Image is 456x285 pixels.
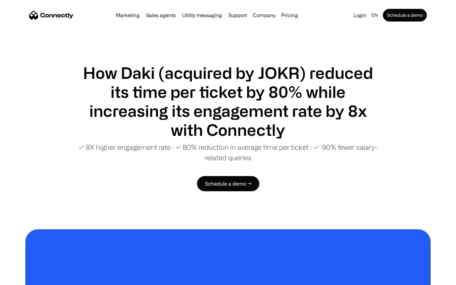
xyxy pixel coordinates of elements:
[6,273,38,283] aside: Language selected: English
[143,13,178,18] a: Sales agents
[113,13,142,18] a: Marketing
[279,13,301,18] a: Pricing
[180,13,225,18] a: Utility messaging
[253,11,275,20] div: Company
[76,63,380,139] h1: How Daki (acquired by JOKR) reduced its time per ticket by 80% while increasing its engagement ra...
[383,9,427,22] a: Schedule a demo
[351,11,369,20] a: Login
[197,176,259,191] a: Schedule a demo →
[76,142,380,163] p: ✓ 8X higher engagement rate ∙ ✓ 80% reduction in average time per ticket ∙ ✓ 90% fewer salary-rel...
[226,13,250,18] a: Support
[13,274,38,283] ul: Language list
[371,11,378,20] div: en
